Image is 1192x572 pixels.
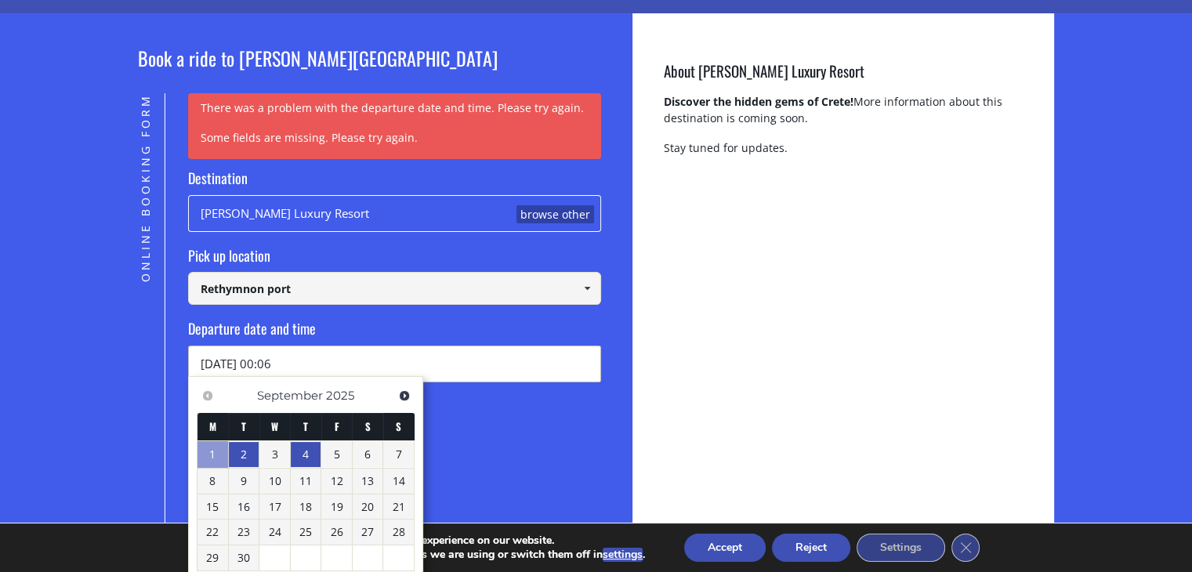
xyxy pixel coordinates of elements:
button: settings [603,548,643,562]
span: Sunday [396,418,401,434]
span: Tuesday [241,418,246,434]
a: 13 [353,469,383,494]
a: 24 [259,520,290,545]
button: Accept [684,534,766,562]
h3: About [PERSON_NAME] Luxury Resort [664,60,1023,93]
a: 18 [291,494,321,520]
a: 7 [383,442,414,467]
span: Thursday [303,418,308,434]
a: 19 [321,494,352,520]
a: 8 [197,469,228,494]
a: 23 [229,520,259,545]
strong: Discover the hidden gems of Crete! [664,94,853,109]
span: 2025 [326,388,354,403]
a: 12 [321,469,352,494]
a: 20 [353,494,383,520]
a: 11 [291,469,321,494]
a: 5 [321,442,352,467]
p: Stay tuned for updates. [664,139,1023,169]
a: 6 [353,442,383,467]
a: 9 [229,469,259,494]
button: Settings [857,534,945,562]
a: 30 [229,545,259,570]
span: Monday [209,418,216,434]
a: 3 [259,442,290,467]
p: Some fields are missing. Please try again. [201,129,589,159]
a: browse other [516,205,594,224]
a: 29 [197,545,228,570]
p: You can find out more about which cookies we are using or switch them off in . [209,548,645,562]
span: Wednesday [271,418,278,434]
a: Previous [197,385,218,406]
button: Close GDPR Cookie Banner [951,534,980,562]
p: There was a problem with the departure date and time. Please try again. [201,100,589,129]
a: 22 [197,520,228,545]
span: Next [398,389,411,402]
a: 15 [197,494,228,520]
span: September [257,388,323,403]
input: Select pickup location [188,272,601,305]
h2: Book a ride to [PERSON_NAME][GEOGRAPHIC_DATA] [138,45,602,93]
a: 25 [291,520,321,545]
a: Show All Items [574,272,600,305]
a: 2 [229,442,259,467]
button: Reject [772,534,850,562]
a: Next [393,385,415,406]
span: Saturday [365,418,371,434]
a: 14 [383,469,414,494]
a: 10 [259,469,290,494]
a: 17 [259,494,290,520]
a: 16 [229,494,259,520]
span: Previous [201,389,214,402]
p: More information about this destination is coming soon. [664,93,1023,139]
label: Departure date and time [188,319,601,346]
a: 28 [383,520,414,545]
label: Destination [188,168,601,195]
div: [PERSON_NAME] Luxury Resort [188,195,601,232]
a: 4 [291,442,321,467]
a: 21 [383,494,414,520]
label: Pick up location [188,246,601,273]
a: 1 [197,441,228,468]
a: 27 [353,520,383,545]
a: 26 [321,520,352,545]
p: We are using cookies to give you the best experience on our website. [209,534,645,548]
span: Friday [335,418,339,434]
